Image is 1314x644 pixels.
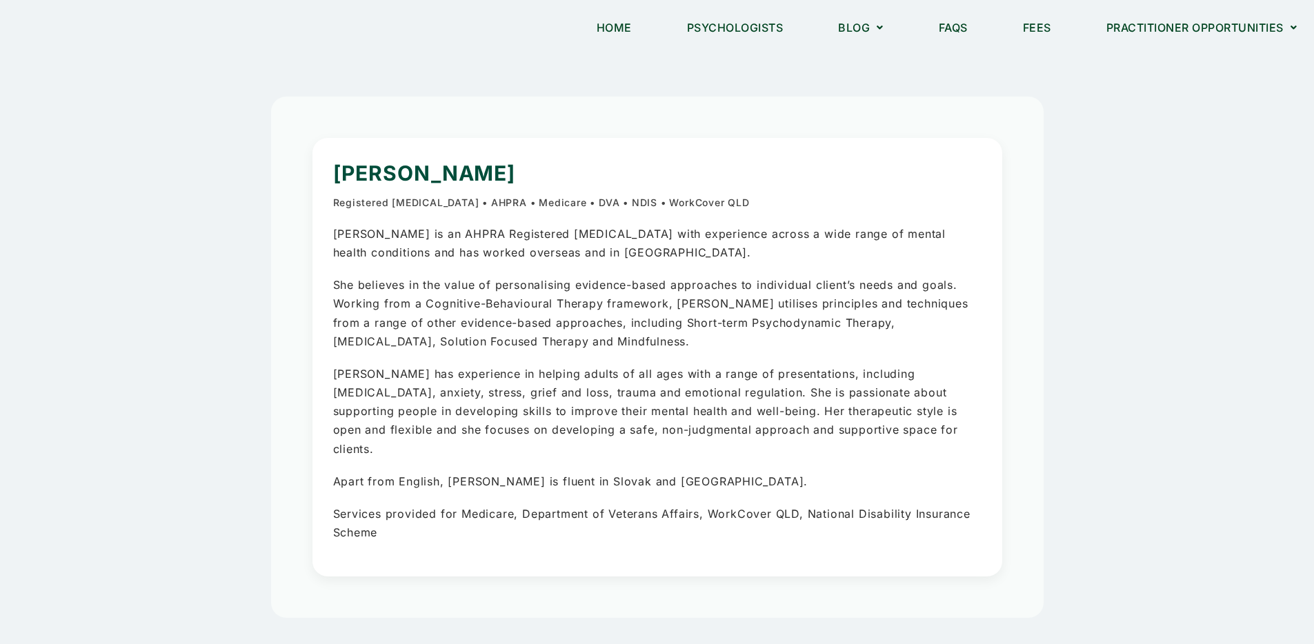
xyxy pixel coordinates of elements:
[1006,12,1068,43] a: Fees
[333,365,982,459] p: [PERSON_NAME] has experience in helping adults of all ages with a range of presentations, includi...
[271,97,1044,618] section: About Kristina
[333,472,982,491] p: Apart from English, [PERSON_NAME] is fluent in Slovak and [GEOGRAPHIC_DATA].
[670,12,801,43] a: Psychologists
[579,12,649,43] a: Home
[333,225,982,262] p: [PERSON_NAME] is an AHPRA Registered [MEDICAL_DATA] with experience across a wide range of mental...
[922,12,985,43] a: FAQs
[333,159,982,188] h1: [PERSON_NAME]
[821,12,901,43] a: Blog
[333,505,982,542] p: Services provided for Medicare, Department of Veterans Affairs, WorkCover QLD, National Disabilit...
[333,194,982,211] p: Registered [MEDICAL_DATA] • AHPRA • Medicare • DVA • NDIS • WorkCover QLD
[333,276,982,351] p: She believes in the value of personalising evidence-based approaches to individual client’s needs...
